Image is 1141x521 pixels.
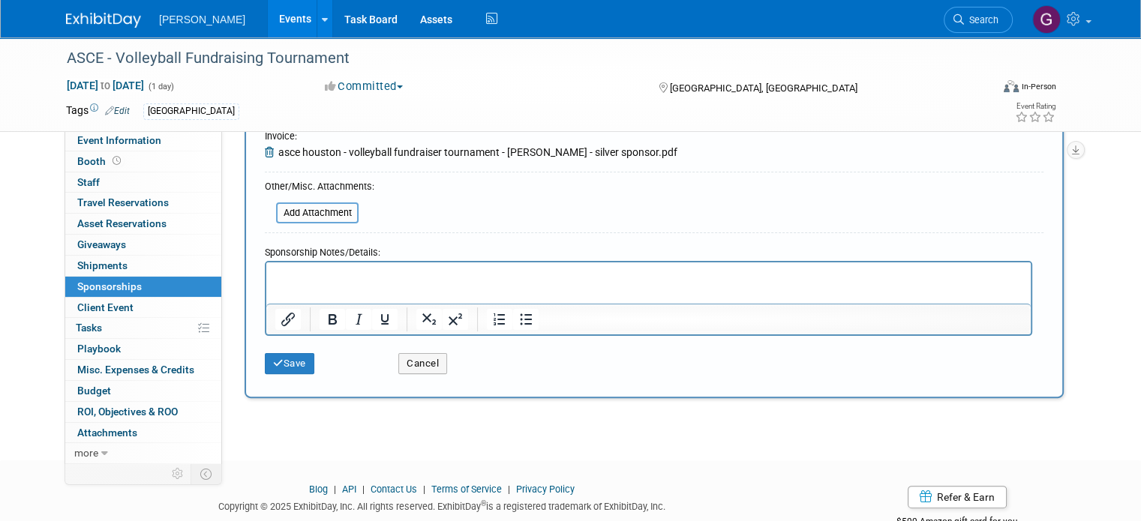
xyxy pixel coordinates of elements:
td: Tags [66,103,130,120]
a: Attachments [65,423,221,443]
button: Superscript [443,309,468,330]
img: Format-Inperson.png [1004,80,1019,92]
div: ASCE - Volleyball Fundraising Tournament [62,45,972,72]
button: Subscript [416,309,442,330]
a: Misc. Expenses & Credits [65,360,221,380]
a: Tasks [65,318,221,338]
a: Staff [65,172,221,193]
iframe: Rich Text Area [266,262,1031,304]
button: Bold [320,309,345,330]
a: Sponsorships [65,277,221,297]
span: Attachments [77,427,137,439]
span: more [74,447,98,459]
span: Misc. Expenses & Credits [77,364,194,376]
span: | [504,484,514,495]
div: In-Person [1021,81,1056,92]
span: (1 day) [147,82,174,91]
button: Bullet list [513,309,539,330]
button: Numbered list [487,309,512,330]
span: Event Information [77,134,161,146]
span: Tasks [76,322,102,334]
span: | [419,484,429,495]
span: ROI, Objectives & ROO [77,406,178,418]
span: [DATE] [DATE] [66,79,145,92]
a: Travel Reservations [65,193,221,213]
button: Committed [320,79,409,94]
a: Asset Reservations [65,214,221,234]
span: Shipments [77,259,128,271]
a: Blog [309,484,328,495]
span: Staff [77,176,100,188]
span: Sponsorships [77,280,142,292]
td: Toggle Event Tabs [191,464,222,484]
div: Sponsorship Notes/Details: [265,239,1032,261]
button: Insert/edit link [275,309,301,330]
span: Search [964,14,998,25]
span: Asset Reservations [77,217,167,229]
a: Search [944,7,1013,33]
div: [GEOGRAPHIC_DATA] [143,103,239,119]
a: ROI, Objectives & ROO [65,402,221,422]
div: Copyright © 2025 ExhibitDay, Inc. All rights reserved. ExhibitDay is a registered trademark of Ex... [66,496,817,514]
a: API [342,484,356,495]
a: Edit [105,106,130,116]
span: Booth not reserved yet [110,155,124,166]
span: Budget [77,385,111,397]
button: Underline [372,309,398,330]
a: Budget [65,381,221,401]
button: Italic [346,309,371,330]
a: Giveaways [65,235,221,255]
td: Personalize Event Tab Strip [165,464,191,484]
a: Event Information [65,130,221,151]
a: Booth [65,151,221,172]
span: to [98,79,113,91]
a: Privacy Policy [516,484,575,495]
img: ExhibitDay [66,13,141,28]
a: Shipments [65,256,221,276]
div: Other/Misc. Attachments: [265,180,374,197]
img: Genee' Mengarelli [1032,5,1061,34]
div: Invoice: [265,130,677,145]
span: [GEOGRAPHIC_DATA], [GEOGRAPHIC_DATA] [670,82,857,94]
span: Playbook [77,343,121,355]
span: Giveaways [77,238,126,250]
button: Cancel [398,353,447,374]
a: more [65,443,221,463]
span: Booth [77,155,124,167]
span: [PERSON_NAME] [159,13,245,25]
button: Save [265,353,314,374]
a: Terms of Service [431,484,502,495]
span: Client Event [77,301,134,313]
a: Refer & Earn [908,486,1007,508]
div: Event Format [910,78,1056,100]
a: Playbook [65,339,221,359]
a: Remove Attachment [265,146,278,158]
span: | [330,484,340,495]
div: Event Rating [1015,103,1055,110]
span: | [359,484,368,495]
span: asce houston - volleyball fundraiser tournament - [PERSON_NAME] - silver sponsor.pdf [278,146,677,158]
a: Contact Us [371,484,417,495]
sup: ® [481,499,486,508]
span: Travel Reservations [77,196,169,208]
a: Client Event [65,298,221,318]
